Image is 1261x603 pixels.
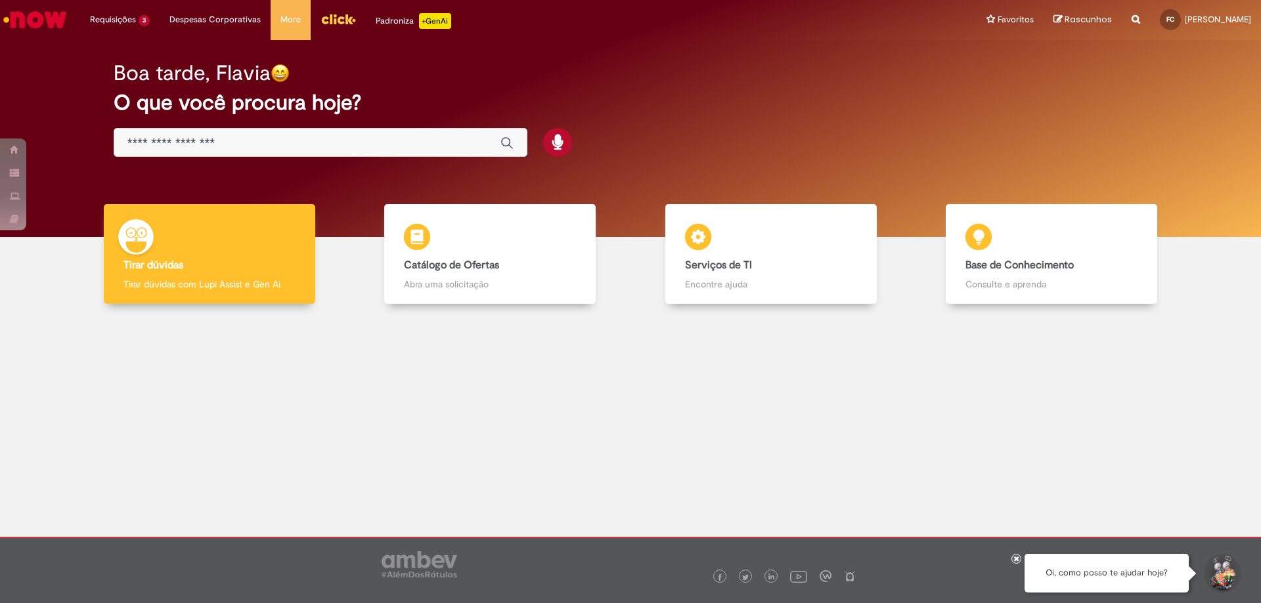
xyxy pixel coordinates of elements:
h2: Boa tarde, Flavia [114,62,271,85]
img: happy-face.png [271,64,290,83]
b: Catálogo de Ofertas [404,259,499,272]
div: Padroniza [376,13,451,29]
p: Consulte e aprenda [965,278,1138,291]
img: logo_footer_ambev_rotulo_gray.png [382,551,457,577]
div: Oi, como posso te ajudar hoje? [1025,554,1189,593]
span: FC [1166,15,1174,24]
img: ServiceNow [1,7,69,33]
img: logo_footer_twitter.png [742,574,749,581]
span: Rascunhos [1065,13,1112,26]
span: 3 [139,15,150,26]
a: Catálogo de Ofertas Abra uma solicitação [350,204,631,304]
p: Tirar dúvidas com Lupi Assist e Gen Ai [123,278,296,291]
img: logo_footer_facebook.png [717,574,723,581]
span: [PERSON_NAME] [1185,14,1251,25]
b: Tirar dúvidas [123,259,183,272]
button: Iniciar Conversa de Suporte [1202,554,1241,593]
b: Serviços de TI [685,259,752,272]
a: Serviços de TI Encontre ajuda [630,204,912,304]
a: Base de Conhecimento Consulte e aprenda [912,204,1193,304]
img: logo_footer_naosei.png [844,570,856,582]
span: Requisições [90,13,136,26]
img: logo_footer_workplace.png [820,570,831,582]
a: Rascunhos [1053,14,1112,26]
img: click_logo_yellow_360x200.png [321,9,356,29]
p: +GenAi [419,13,451,29]
img: logo_footer_youtube.png [790,568,807,585]
b: Base de Conhecimento [965,259,1074,272]
span: More [280,13,301,26]
p: Abra uma solicitação [404,278,576,291]
span: Favoritos [998,13,1034,26]
span: Despesas Corporativas [169,13,261,26]
a: Tirar dúvidas Tirar dúvidas com Lupi Assist e Gen Ai [69,204,350,304]
p: Encontre ajuda [685,278,857,291]
h2: O que você procura hoje? [114,91,1148,114]
img: logo_footer_linkedin.png [768,573,775,581]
